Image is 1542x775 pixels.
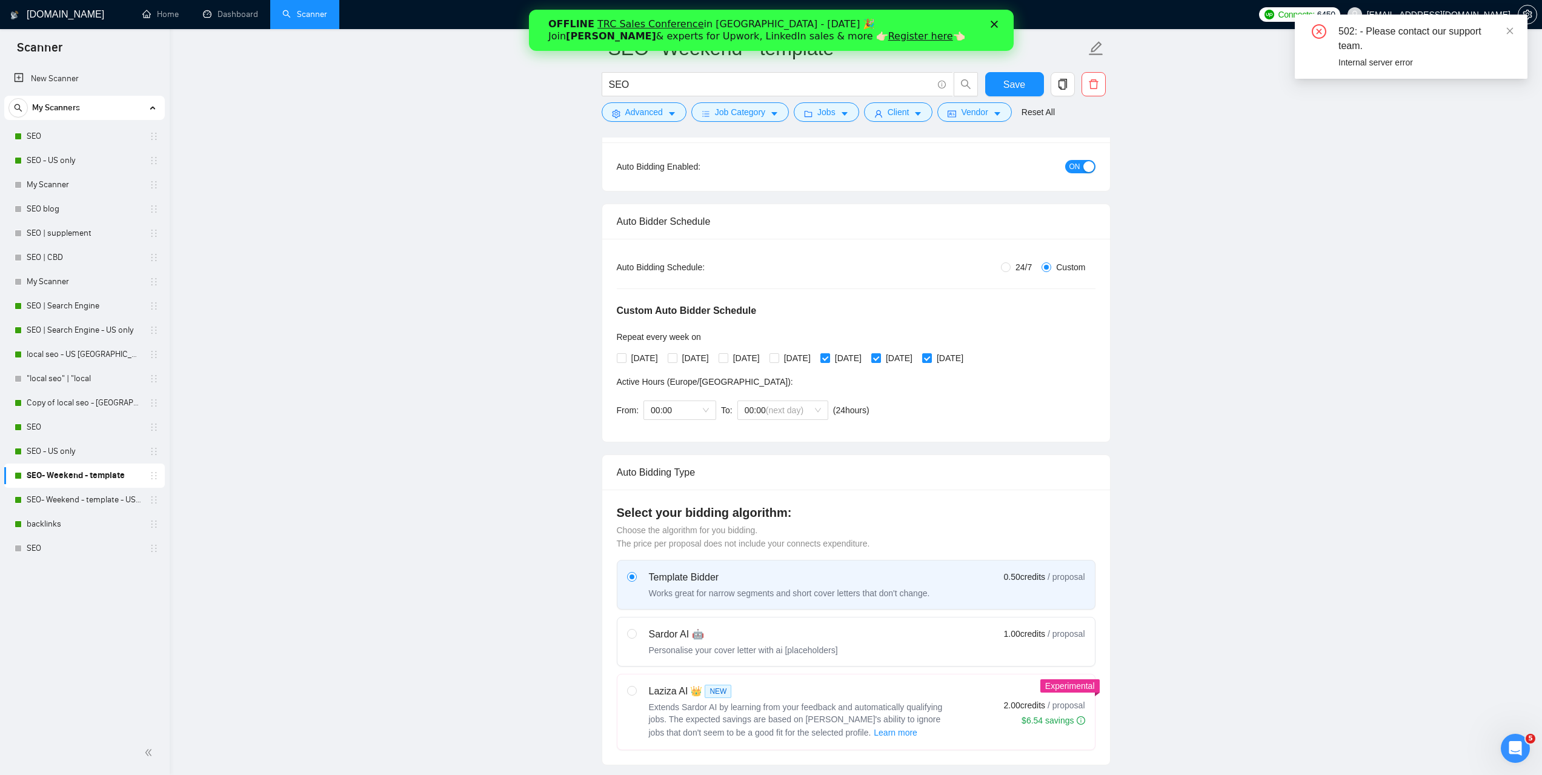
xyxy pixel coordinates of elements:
span: setting [612,109,620,118]
span: 00:00 [745,401,821,419]
div: Laziza AI [649,684,952,699]
span: 5 [1526,734,1535,743]
span: Client [888,105,909,119]
button: delete [1082,72,1106,96]
span: My Scanners [32,96,80,120]
button: folderJobscaret-down [794,102,859,122]
span: holder [149,204,159,214]
span: user [1351,10,1359,19]
button: search [954,72,978,96]
span: Advanced [625,105,663,119]
a: My Scanner [27,270,142,294]
span: 1.00 credits [1004,627,1045,640]
span: caret-down [668,109,676,118]
span: delete [1082,79,1105,90]
div: Internal server error [1338,56,1513,69]
button: setting [1518,5,1537,24]
span: double-left [144,747,156,759]
span: NEW [705,685,731,698]
a: "local seo" | "local [27,367,142,391]
span: Extends Sardor AI by learning from your feedback and automatically qualifying jobs. The expected ... [649,702,943,737]
span: 👑 [690,684,702,699]
span: ( 24 hours) [833,405,869,415]
a: SEO | supplement [27,221,142,245]
span: holder [149,228,159,238]
button: idcardVendorcaret-down [937,102,1011,122]
span: caret-down [770,109,779,118]
a: SEO - US only [27,439,142,464]
span: Job Category [715,105,765,119]
div: Auto Bidding Enabled: [617,160,776,173]
a: New Scanner [14,67,155,91]
span: close [1506,27,1514,35]
a: SEO blog [27,197,142,221]
span: holder [149,350,159,359]
div: Auto Bidding Type [617,455,1095,490]
span: (next day) [766,405,803,415]
div: $6.54 savings [1022,714,1085,727]
div: Template Bidder [649,570,930,585]
h4: Select your bidding algorithm: [617,504,1095,521]
span: Active Hours ( Europe/[GEOGRAPHIC_DATA] ): [617,377,793,387]
span: 6450 [1317,8,1335,21]
span: 24/7 [1011,261,1037,274]
span: Custom [1051,261,1090,274]
span: holder [149,156,159,165]
iframe: Intercom live chat [1501,734,1530,763]
a: local seo - US [GEOGRAPHIC_DATA] [27,342,142,367]
button: search [8,98,28,118]
span: [DATE] [779,351,816,365]
a: searchScanner [282,9,327,19]
span: [DATE] [830,351,866,365]
span: search [954,79,977,90]
span: Repeat every week on [617,332,701,342]
a: My Scanner [27,173,142,197]
span: holder [149,471,159,481]
span: / proposal [1048,699,1085,711]
span: Jobs [817,105,836,119]
div: Auto Bidder Schedule [617,204,1095,239]
span: [DATE] [677,351,714,365]
span: holder [149,374,159,384]
a: backlinks [27,512,142,536]
div: Sardor AI 🤖 [649,627,838,642]
button: copy [1051,72,1075,96]
div: Personalise your cover letter with ai [placeholders] [649,644,838,656]
span: holder [149,544,159,553]
a: SEO | Search Engine [27,294,142,318]
span: holder [149,447,159,456]
li: New Scanner [4,67,165,91]
img: upwork-logo.png [1265,10,1274,19]
button: Save [985,72,1044,96]
div: Works great for narrow segments and short cover letters that don't change. [649,587,930,599]
a: dashboardDashboard [203,9,258,19]
span: close-circle [1312,24,1326,39]
span: [DATE] [932,351,968,365]
a: SEO- Weekend - template - US only [27,488,142,512]
span: caret-down [840,109,849,118]
span: holder [149,519,159,529]
span: ON [1069,160,1080,173]
a: homeHome [142,9,179,19]
span: Save [1003,77,1025,92]
div: Auto Bidding Schedule: [617,261,776,274]
a: Reset All [1022,105,1055,119]
span: user [874,109,883,118]
a: SEO | CBD [27,245,142,270]
a: SEO [27,415,142,439]
iframe: Intercom live chat банер [529,10,1014,51]
span: Choose the algorithm for you bidding. The price per proposal does not include your connects expen... [617,525,870,548]
span: Scanner [7,39,72,64]
span: holder [149,301,159,311]
img: logo [10,5,19,25]
span: holder [149,180,159,190]
span: To: [721,405,733,415]
span: 0.50 credits [1004,570,1045,584]
span: holder [149,277,159,287]
span: holder [149,253,159,262]
a: SEO- Weekend - template [27,464,142,488]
